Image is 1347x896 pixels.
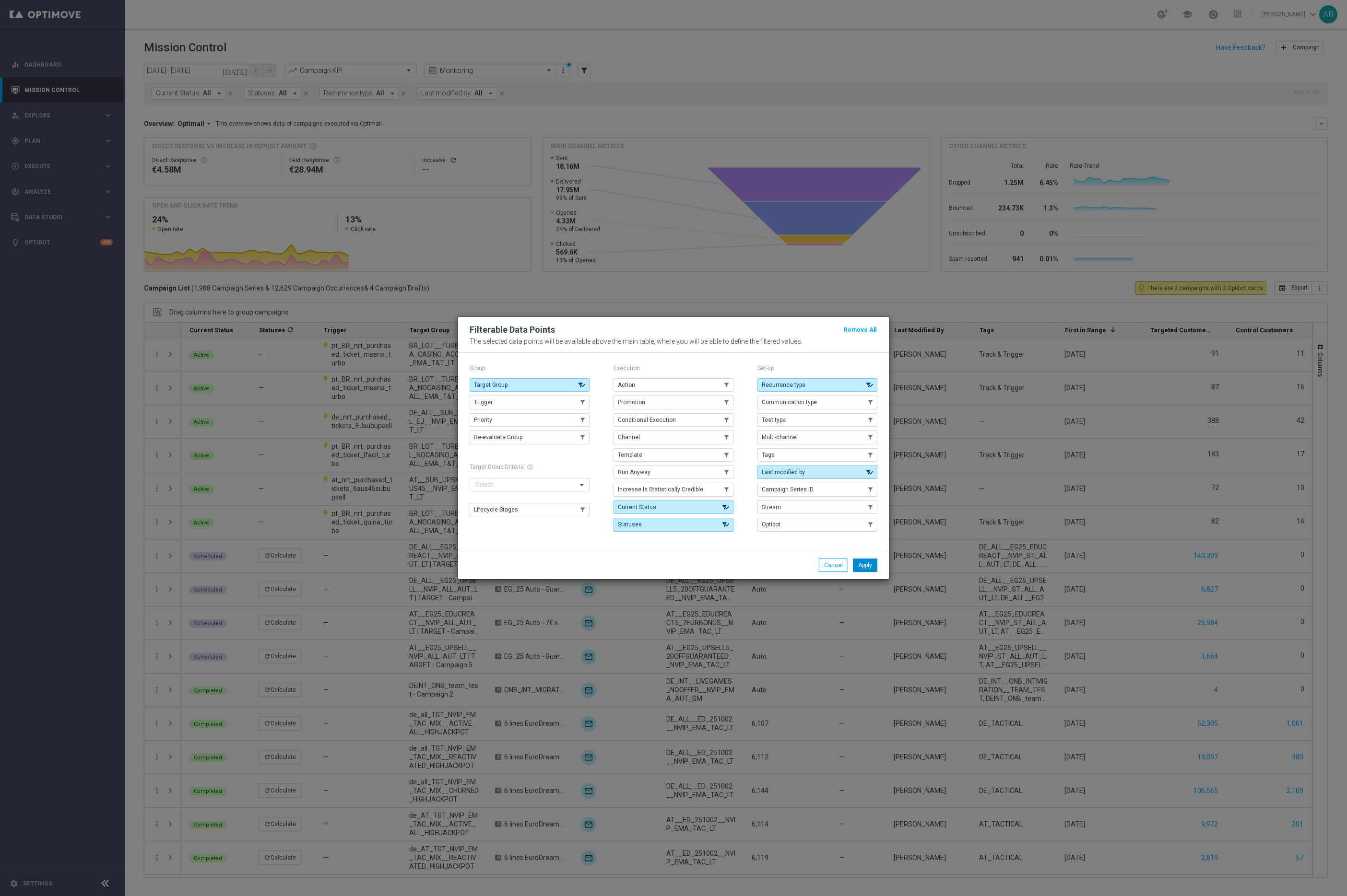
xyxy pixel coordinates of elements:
[757,396,877,409] button: Communication type
[614,413,733,427] button: Conditional Execution
[470,378,590,392] button: Target Group
[614,396,733,409] button: Promotion
[762,382,805,388] span: Recurrence type
[470,503,590,516] button: Lifecycle Stages
[618,504,656,511] span: Current Status
[470,337,877,345] p: The selected data points will be available above the main table, where you will be able to define...
[762,399,817,406] span: Communication type
[618,399,645,406] span: Promotion
[757,483,877,496] button: Campaign Series ID
[757,413,877,427] button: Test type
[614,465,733,479] button: Run Anyway
[618,452,642,458] span: Template
[762,486,814,493] span: Campaign Series ID
[470,413,590,427] button: Priority
[618,486,703,493] span: Increase Is Statistically Credible
[614,431,733,444] button: Channel
[757,364,877,372] p: Set-up
[618,434,640,441] span: Channel
[762,452,775,458] span: Tags
[474,417,492,423] span: Priority
[757,500,877,514] button: Stream
[614,448,733,462] button: Template
[527,464,533,470] span: help_outline
[853,559,877,572] button: Apply
[757,431,877,444] button: Multi-channel
[762,469,805,476] span: Last modified by
[843,325,877,335] button: Remove All
[618,469,650,476] span: Run Anyway
[618,382,635,388] span: Action
[757,518,877,531] button: Optibot
[474,382,508,388] span: Target Group
[614,518,733,531] button: Statuses
[470,396,590,409] button: Trigger
[614,364,733,372] p: Execution
[762,521,780,528] span: Optibot
[757,465,877,479] button: Last modified by
[762,434,798,441] span: Multi-channel
[819,559,848,572] button: Cancel
[470,324,555,336] h2: Filterable Data Points
[470,364,590,372] p: Group
[474,506,518,513] span: Lifecycle Stages
[614,500,733,514] button: Current Status
[470,464,590,470] h1: Target Group Criteria
[618,521,642,528] span: Statuses
[614,483,733,496] button: Increase Is Statistically Credible
[762,417,786,423] span: Test type
[614,378,733,392] button: Action
[618,417,676,423] span: Conditional Execution
[470,431,590,444] button: Re-evaluate Group
[474,434,522,441] span: Re-evaluate Group
[757,378,877,392] button: Recurrence type
[762,504,781,511] span: Stream
[474,399,493,406] span: Trigger
[757,448,877,462] button: Tags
